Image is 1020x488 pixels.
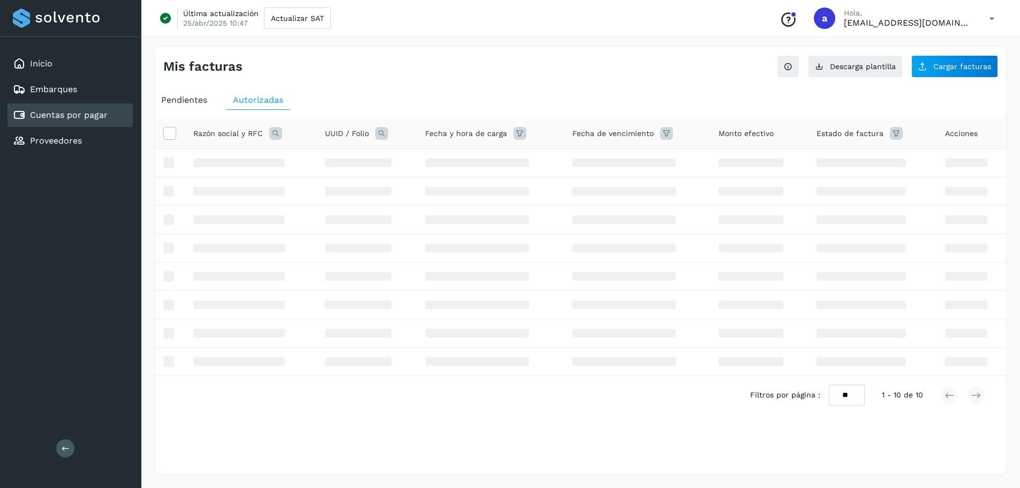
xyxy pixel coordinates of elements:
span: Acciones [945,128,978,139]
span: Razón social y RFC [193,128,263,139]
span: Descarga plantilla [830,63,896,70]
div: Cuentas por pagar [7,103,133,127]
span: Autorizadas [233,95,283,105]
button: Cargar facturas [911,55,998,78]
a: Cuentas por pagar [30,110,108,120]
span: Actualizar SAT [271,14,324,22]
span: UUID / Folio [325,128,369,139]
a: Proveedores [30,136,82,146]
p: Hola, [844,9,972,18]
span: Estado de factura [817,128,883,139]
span: Pendientes [161,95,207,105]
p: 25/abr/2025 10:47 [183,18,248,28]
h4: Mis facturas [163,59,243,74]
span: Cargar facturas [933,63,991,70]
p: Última actualización [183,9,259,18]
span: Filtros por página : [750,389,820,401]
a: Embarques [30,84,77,94]
div: Inicio [7,52,133,76]
span: Monto efectivo [719,128,774,139]
button: Descarga plantilla [808,55,903,78]
span: Fecha de vencimiento [572,128,654,139]
span: 1 - 10 de 10 [882,389,923,401]
div: Proveedores [7,129,133,153]
span: Fecha y hora de carga [425,128,507,139]
a: Inicio [30,58,52,69]
p: administracion@aplogistica.com [844,18,972,28]
div: Embarques [7,78,133,101]
button: Actualizar SAT [264,7,331,29]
